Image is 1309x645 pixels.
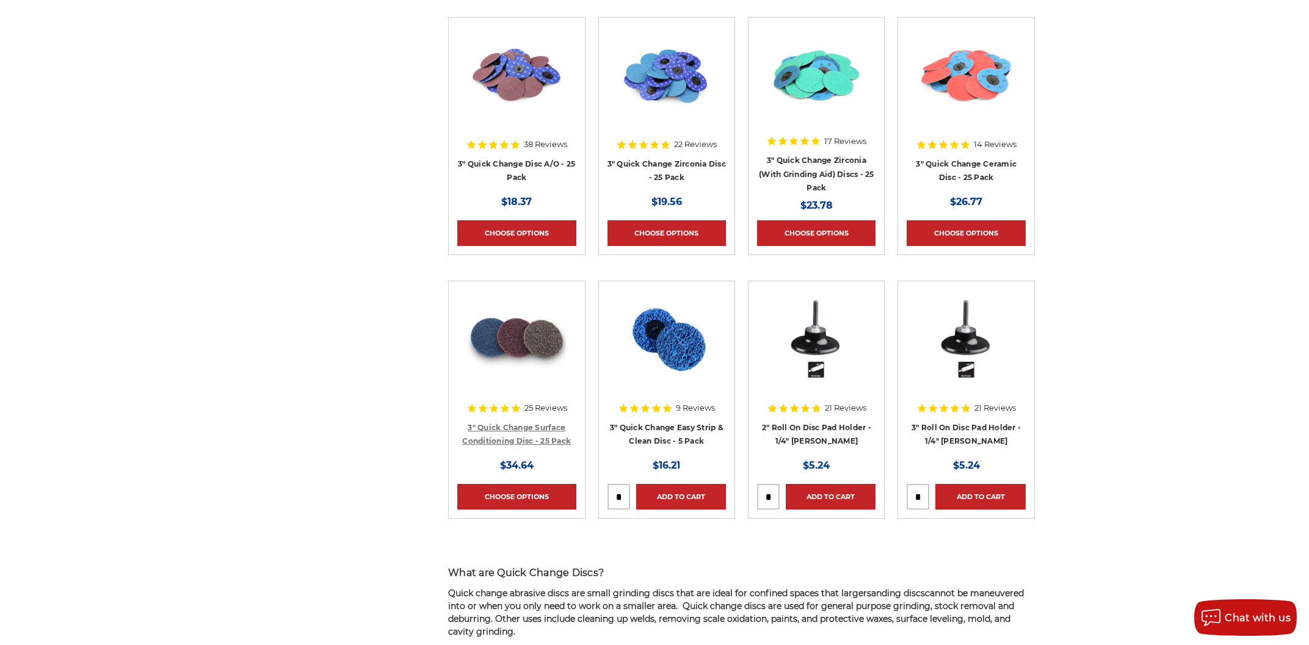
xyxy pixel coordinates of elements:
a: 2" Roll On Disc Pad Holder - 1/4" Shank [757,290,876,408]
span: 14 Reviews [974,140,1017,148]
span: 22 Reviews [674,140,717,148]
a: 3" Quick Change Zirconia (With Grinding Aid) Discs - 25 Pack [759,156,874,192]
img: 3 Inch Quick Change Discs with Grinding Aid [767,26,865,124]
span: 9 Reviews [676,404,715,412]
a: Choose Options [457,484,576,510]
img: 3" Roll On Disc Pad Holder - 1/4" Shank [918,290,1015,387]
span: 21 Reviews [974,404,1016,412]
a: 3-inch aluminum oxide quick change sanding discs for sanding and deburring [457,26,576,145]
span: $34.64 [500,459,534,471]
a: 3" Roll On Disc Pad Holder - 1/4" [PERSON_NAME] [912,423,1021,446]
a: Choose Options [457,220,576,246]
a: 3" Quick Change Disc A/O - 25 Pack [458,159,575,182]
img: 3-inch surface conditioning quick change disc by Black Hawk Abrasives [468,290,565,387]
a: 3" Quick Change Zirconia Disc - 25 Pack [607,159,726,182]
img: Set of 3-inch Metalworking Discs in 80 Grit, quick-change Zirconia abrasive by Empire Abrasives, ... [618,26,716,124]
img: 2" Roll On Disc Pad Holder - 1/4" Shank [767,290,865,387]
span: $5.24 [953,459,980,471]
a: Add to Cart [786,484,876,510]
a: 3 inch ceramic roloc discs [907,26,1025,145]
span: 17 Reviews [824,137,866,145]
a: 3 inch blue strip it quick change discs by BHA [607,290,726,408]
a: 3 Inch Quick Change Discs with Grinding Aid [757,26,876,145]
span: $18.37 [501,196,532,207]
a: Add to Cart [636,484,726,510]
a: sanding discs [867,588,925,599]
a: Add to Cart [935,484,1025,510]
img: 3 inch ceramic roloc discs [918,26,1015,124]
a: 3" Quick Change Easy Strip & Clean Disc - 5 Pack [610,423,723,446]
span: 25 Reviews [524,404,567,412]
a: Choose Options [607,220,726,246]
span: $16.21 [653,459,680,471]
a: 3" Quick Change Surface Conditioning Disc - 25 Pack [462,423,571,446]
img: 3 inch blue strip it quick change discs by BHA [617,290,716,387]
a: 3-inch surface conditioning quick change disc by Black Hawk Abrasives [457,290,576,408]
a: 2" Roll On Disc Pad Holder - 1/4" [PERSON_NAME] [762,423,871,446]
span: $19.56 [651,196,682,207]
button: Chat with us [1194,599,1297,636]
span: cannot be maneuvered into or when you only need to work on a smaller area. Quick change discs are... [448,588,1024,637]
span: 38 Reviews [524,140,567,148]
a: Choose Options [757,220,876,246]
span: $26.77 [950,196,982,207]
span: 21 Reviews [825,404,866,412]
a: Set of 3-inch Metalworking Discs in 80 Grit, quick-change Zirconia abrasive by Empire Abrasives, ... [607,26,726,145]
span: Chat with us [1225,612,1291,624]
span: Quick change abrasive discs are small grinding discs that are ideal for confined spaces that larger [448,588,867,599]
span: $23.78 [800,200,833,211]
a: 3" Quick Change Ceramic Disc - 25 Pack [916,159,1017,182]
img: 3-inch aluminum oxide quick change sanding discs for sanding and deburring [468,26,565,124]
a: 3" Roll On Disc Pad Holder - 1/4" Shank [907,290,1025,408]
span: What are Quick Change Discs? [448,567,604,578]
span: $5.24 [803,459,830,471]
a: Choose Options [907,220,1025,246]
